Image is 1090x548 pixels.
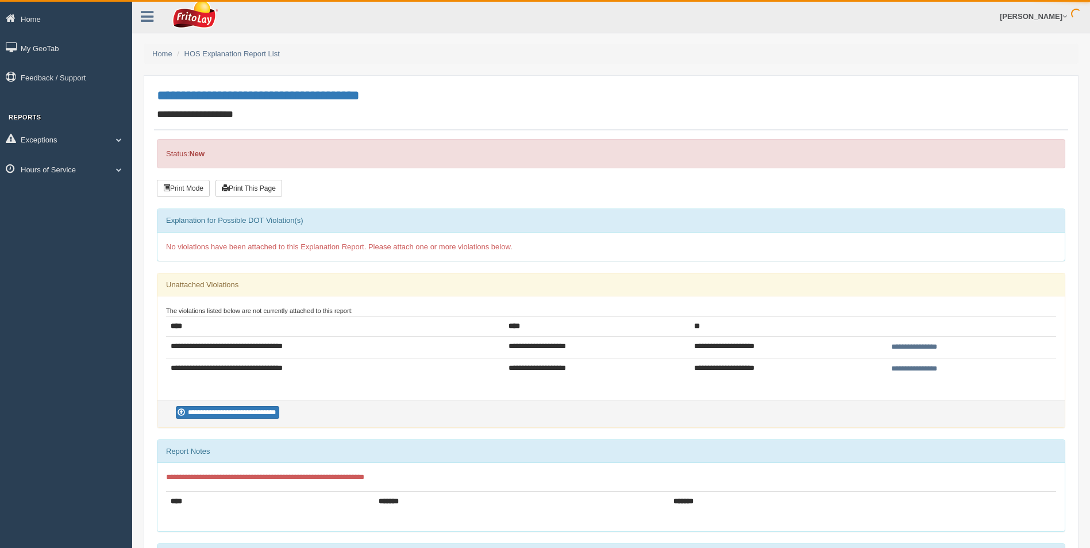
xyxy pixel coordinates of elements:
[157,180,210,197] button: Print Mode
[184,49,280,58] a: HOS Explanation Report List
[157,440,1065,463] div: Report Notes
[157,139,1065,168] div: Status:
[215,180,282,197] button: Print This Page
[157,209,1065,232] div: Explanation for Possible DOT Violation(s)
[189,149,205,158] strong: New
[166,242,513,251] span: No violations have been attached to this Explanation Report. Please attach one or more violations...
[152,49,172,58] a: Home
[166,307,353,314] small: The violations listed below are not currently attached to this report:
[157,273,1065,296] div: Unattached Violations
